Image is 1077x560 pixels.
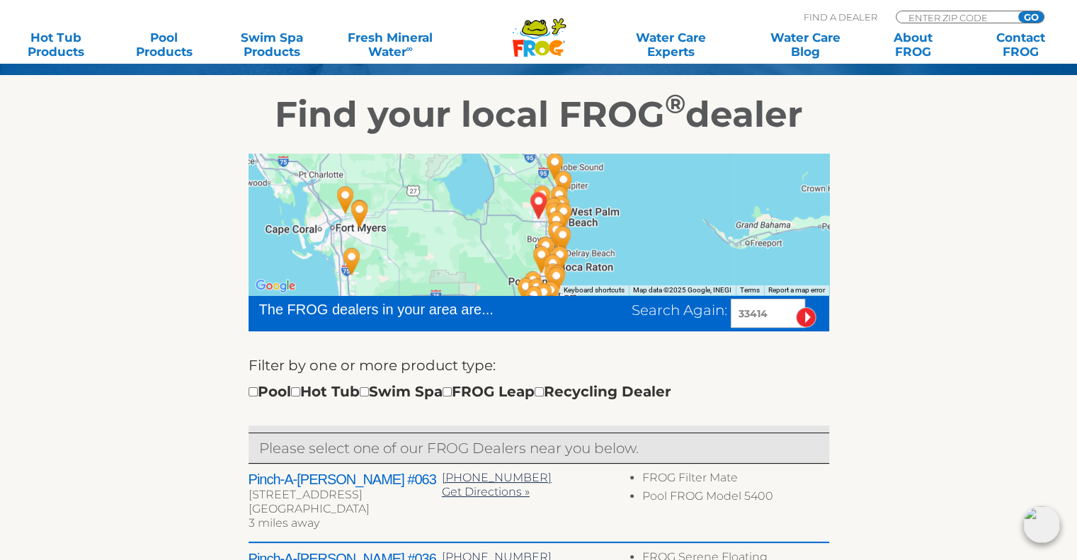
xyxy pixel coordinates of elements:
div: The FROG dealers in your area are... [259,299,545,320]
label: Filter by one or more product type: [249,354,496,377]
div: Twin Lakes Pool - 41 miles away. [520,273,553,311]
div: Pinch-A-Penny #195 - 86 miles away. [343,194,376,232]
li: Pool FROG Model 5400 [642,489,828,508]
div: Luli Pools - Miami - 50 miles away. [514,290,547,328]
div: Pinch-A-Penny #086 - 12 miles away. [540,205,573,244]
p: Find A Dealer [804,11,877,23]
div: [GEOGRAPHIC_DATA] [249,502,442,516]
li: FROG Filter Mate [642,471,828,489]
div: Jacuzzi Hot Tubs of Miami - 30 miles away. [537,248,569,287]
div: Leslie's Poolmart Inc # 534 - 22 miles away. [530,231,562,269]
div: Pinch-A-Penny #141 - 28 miles away. [544,240,576,278]
a: Terms (opens in new tab) [740,286,760,294]
p: Please select one of our FROG Dealers near you below. [259,437,819,459]
a: [PHONE_NUMBER] [442,471,552,484]
div: Pinch-A-Penny #193 - 93 miles away. [329,181,362,219]
div: Leslie's Poolmart Inc # 502 - 20 miles away. [539,147,571,185]
div: Leslie's Poolmart Inc # 493 - 26 miles away. [525,240,558,278]
div: Florida Hot Tub & Sauna - 43 miles away. [535,275,567,314]
div: Pool Hot Tub Swim Spa FROG Leap Recycling Dealer [249,380,671,403]
h2: Find your local FROG dealer [103,93,974,136]
a: Open this area in Google Maps (opens a new window) [252,277,299,295]
div: [STREET_ADDRESS] [249,488,442,502]
div: Pinch-A-Penny #098 - 45 miles away. [518,280,550,319]
input: GO [1018,11,1044,23]
div: Pinch-A-Penny #220 - 37 miles away. [540,261,573,299]
a: Report a map error [768,286,825,294]
span: 3 miles away [249,516,319,530]
div: Pinch-A-Penny #204 - 13 miles away. [547,197,580,235]
input: Submit [796,307,816,328]
a: Water CareBlog [763,30,847,59]
div: South East Spas - 10 miles away. [543,180,576,218]
div: Leslie's Poolmart Inc # 1058 - 86 miles away. [343,195,376,233]
a: ContactFROG [979,30,1063,59]
div: Leslie's Poolmart Inc # 528 - 11 miles away. [545,190,578,228]
button: Keyboard shortcuts [564,285,625,295]
div: Pinch-A-Penny #050 - 51 miles away. [535,292,567,330]
div: Pinch-A-Penny #044 - 44 miles away. [528,278,560,316]
div: Pinch-A-Penny #202 - 94 miles away. [336,242,368,280]
div: Pinch-A-Penny #120 - 42 miles away. [510,272,542,310]
div: Spas of Palm Beach - 16 miles away. [540,215,573,253]
div: Leslie's Poolmart Inc # 509 - 36 miles away. [541,259,574,297]
a: Swim SpaProducts [230,30,314,59]
sup: ∞ [406,43,412,54]
div: Pinch-A-Penny #055 - 38 miles away. [517,265,549,304]
a: AboutFROG [871,30,955,59]
div: ROYAL PALM BEACH, FL 33414 [523,186,555,224]
div: Rec Pool and Spa - 35 miles away. [537,258,569,296]
a: Get Directions » [442,485,530,498]
h2: Pinch-A-[PERSON_NAME] #063 [249,471,442,488]
input: Zip Code Form [907,11,1003,23]
div: Pinch-A-Penny #063 - 3 miles away. [526,180,559,218]
span: Map data ©2025 Google, INEGI [633,286,731,294]
span: Search Again: [632,302,727,319]
div: Pinch-A-Penny #036 - 8 miles away. [537,192,570,230]
div: Pinch-A-Penny #035 - 15 miles away. [547,165,580,203]
img: Google [252,277,299,295]
img: openIcon [1023,506,1060,543]
a: Hot TubProducts [14,30,98,59]
div: Pinch-a-Penny #189 - 20 miles away. [547,220,579,258]
a: Water CareExperts [603,30,739,59]
sup: ® [665,88,685,120]
a: PoolProducts [122,30,205,59]
a: Fresh MineralWater∞ [338,30,443,59]
div: Leslie's Poolmart Inc # 526 - 50 miles away. [535,290,567,328]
